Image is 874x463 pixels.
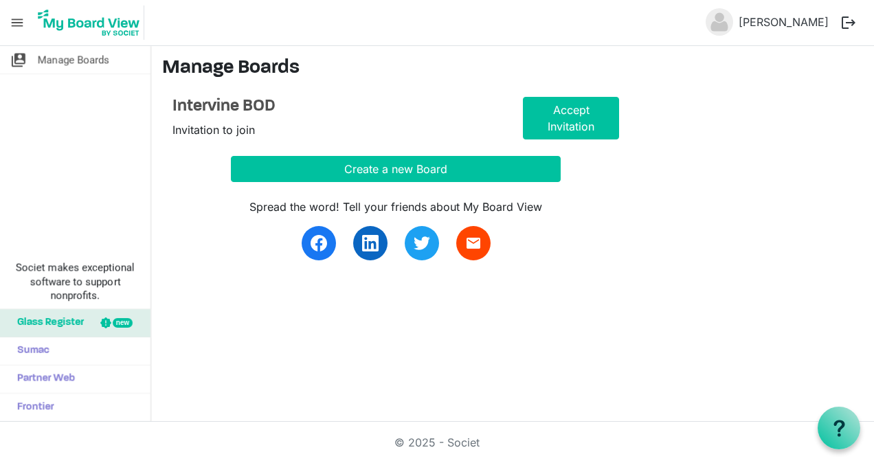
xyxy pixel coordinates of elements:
h4: Intervine BOD [172,97,502,117]
span: Glass Register [10,309,84,337]
a: email [456,226,491,260]
span: Sumac [10,337,49,365]
span: Societ makes exceptional software to support nonprofits. [6,261,144,302]
span: Invitation to join [172,123,255,137]
span: Manage Boards [38,46,109,74]
a: [PERSON_NAME] [733,8,834,36]
a: Accept Invitation [523,97,619,139]
span: Frontier [10,394,54,421]
span: email [465,235,482,251]
span: switch_account [10,46,27,74]
div: new [113,318,133,328]
a: © 2025 - Societ [394,436,480,449]
img: My Board View Logo [34,5,144,40]
button: Create a new Board [231,156,561,182]
img: linkedin.svg [362,235,379,251]
button: logout [834,8,863,37]
span: menu [4,10,30,36]
a: My Board View Logo [34,5,150,40]
div: Spread the word! Tell your friends about My Board View [231,199,561,215]
img: facebook.svg [311,235,327,251]
span: Partner Web [10,365,75,393]
img: no-profile-picture.svg [706,8,733,36]
img: twitter.svg [414,235,430,251]
h3: Manage Boards [162,57,863,80]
